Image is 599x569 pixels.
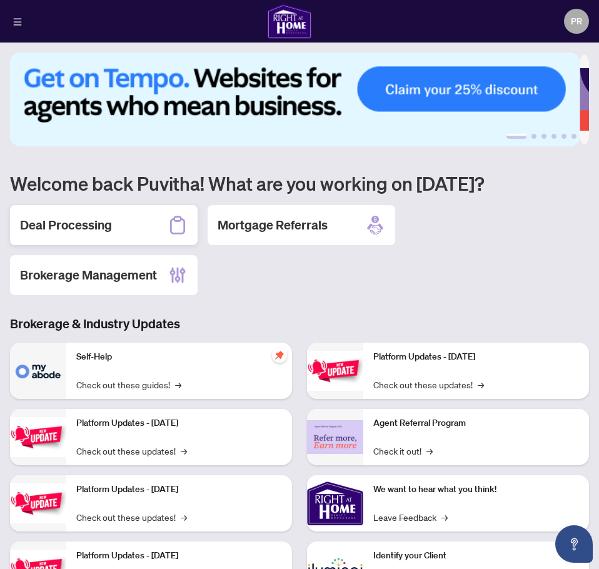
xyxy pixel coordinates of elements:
[531,134,536,139] button: 2
[373,444,433,458] a: Check it out!→
[426,444,433,458] span: →
[10,483,66,523] img: Platform Updates - July 21, 2025
[555,525,593,563] button: Open asap
[551,134,556,139] button: 4
[181,510,187,524] span: →
[76,549,282,563] p: Platform Updates - [DATE]
[561,134,566,139] button: 5
[307,420,363,455] img: Agent Referral Program
[373,416,579,430] p: Agent Referral Program
[10,417,66,456] img: Platform Updates - September 16, 2025
[76,483,282,496] p: Platform Updates - [DATE]
[10,343,66,399] img: Self-Help
[506,134,526,139] button: 1
[76,350,282,364] p: Self-Help
[10,315,589,333] h3: Brokerage & Industry Updates
[13,18,22,26] span: menu
[373,483,579,496] p: We want to hear what you think!
[571,14,582,28] span: PR
[373,378,484,391] a: Check out these updates!→
[373,510,448,524] a: Leave Feedback→
[272,348,287,363] span: pushpin
[20,216,112,234] h2: Deal Processing
[10,53,580,146] img: Slide 0
[541,134,546,139] button: 3
[441,510,448,524] span: →
[373,549,579,563] p: Identify your Client
[267,4,312,39] img: logo
[175,378,181,391] span: →
[307,475,363,531] img: We want to hear what you think!
[76,416,282,430] p: Platform Updates - [DATE]
[181,444,187,458] span: →
[307,351,363,390] img: Platform Updates - June 23, 2025
[76,444,187,458] a: Check out these updates!→
[76,378,181,391] a: Check out these guides!→
[10,171,589,195] h1: Welcome back Puvitha! What are you working on [DATE]?
[20,266,157,284] h2: Brokerage Management
[478,378,484,391] span: →
[218,216,328,234] h2: Mortgage Referrals
[571,134,576,139] button: 6
[373,350,579,364] p: Platform Updates - [DATE]
[76,510,187,524] a: Check out these updates!→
